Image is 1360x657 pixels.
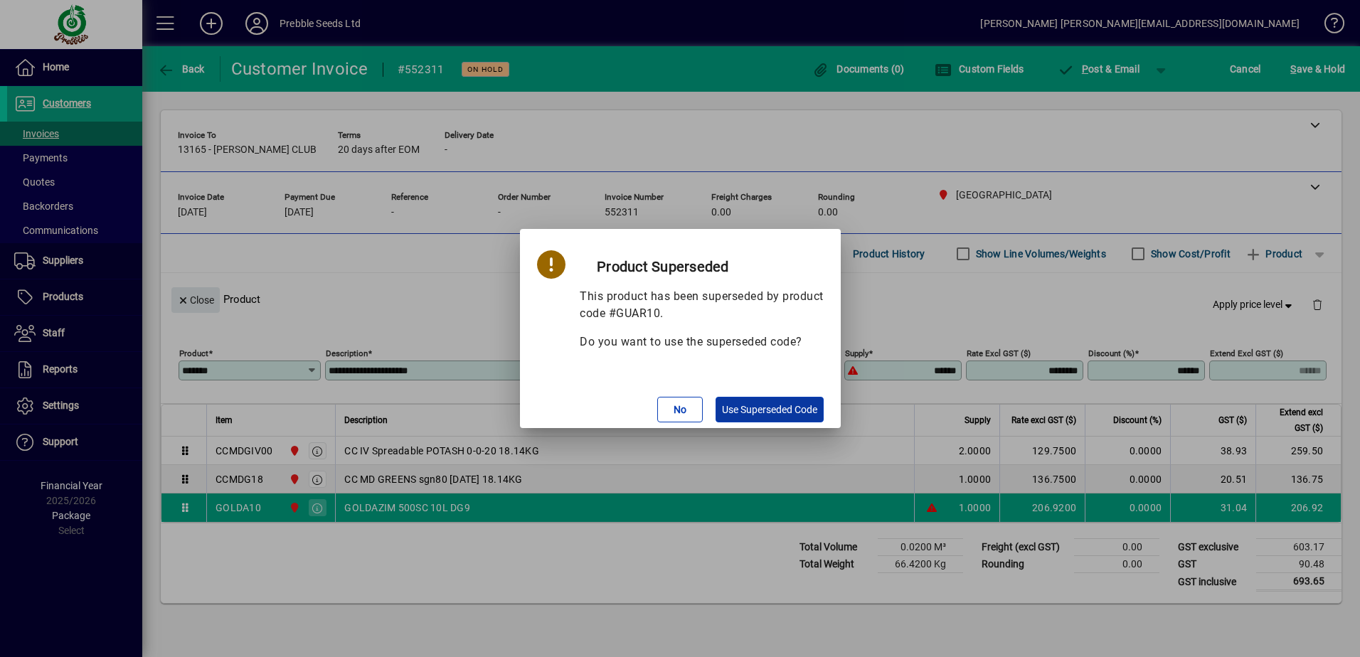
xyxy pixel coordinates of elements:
[722,402,817,417] span: Use Superseded Code
[716,397,824,422] button: Use Superseded Code
[580,333,824,351] p: Do you want to use the superseded code?
[597,258,729,275] strong: Product Superseded
[657,397,703,422] button: No
[580,288,824,322] p: This product has been superseded by product code #GUAR10.
[674,402,686,417] span: No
